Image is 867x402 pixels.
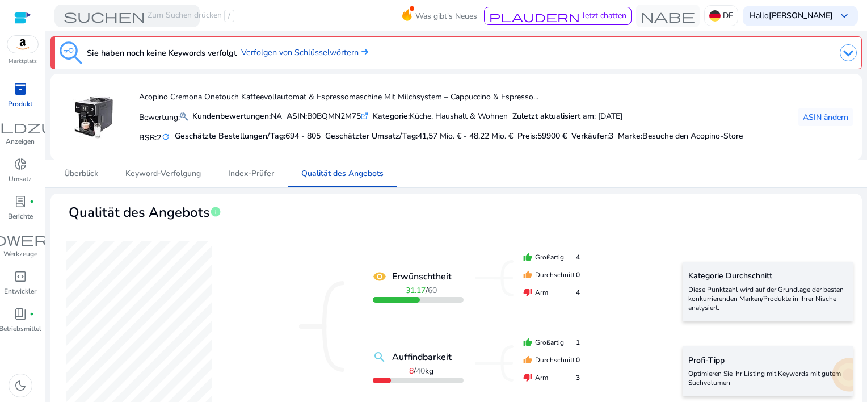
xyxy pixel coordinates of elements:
[30,312,34,316] span: fiber_manual_record
[609,131,613,141] span: 3
[723,6,733,26] p: DE
[803,111,848,123] span: ASIN ändern
[576,337,580,347] span: 1
[798,108,853,126] button: ASIN ändern
[636,5,700,27] button: Nabe
[8,99,32,109] p: Produkt
[64,9,145,23] span: suchen
[224,10,234,22] span: /
[287,111,307,122] b: ASIN:
[688,356,847,366] h5: Profi-Tipp
[576,287,580,298] span: 4
[14,82,27,96] span: inventory_2
[484,7,632,25] button: plaudernJetzt chatten
[535,337,564,347] font: Großartig
[73,96,115,139] img: 41ZghNfcBjL._AC_US100_.jpg
[139,132,161,143] font: BSR:
[523,355,532,365] mat-icon: thumb_up
[576,252,580,262] span: 4
[535,372,548,383] font: Arm
[241,47,359,58] font: Verfolgen von Schlüsselwörtern
[8,211,33,221] p: Berichte
[14,157,27,171] span: donut_small
[416,366,425,376] span: 40
[325,132,513,141] h5: Geschätzter Umsatz/Tag:
[535,252,564,262] font: Großartig
[3,249,37,259] p: Werkzeuge
[14,379,27,392] span: dark_mode
[359,48,368,55] img: arrow-right.svg
[4,286,36,296] p: Entwickler
[175,132,321,141] h5: Geschätzte Bestellungen/Tag:
[392,350,452,364] b: Auffindbarkeit
[409,366,414,376] b: 8
[87,46,237,60] h3: Sie haben noch keine Keywords verfolgt
[301,170,384,178] span: Qualität des Angebots
[523,270,532,279] mat-icon: thumb_up
[418,131,513,141] span: 41,57 Mio. € - 48,22 Mio. €
[582,10,626,21] span: Jetzt chatten
[373,110,508,122] div: Küche, Haushalt & Wohnen
[406,285,426,296] b: 31.17
[576,355,580,365] span: 0
[161,132,170,143] mat-icon: refresh
[7,36,38,53] img: amazon.svg
[14,307,27,321] span: book_4
[837,9,851,23] span: keyboard_arrow_down
[139,93,743,102] h4: Acopino Cremona Onetouch Kaffeevollautomat & Espressomaschine Mit Milchsystem – Cappuccino & Espr...
[489,11,580,22] span: plaudern
[535,270,575,280] font: Durchschnitt
[409,366,433,376] span: / kg
[517,131,567,141] font: Preis:
[285,131,321,141] span: 694 - 805
[287,111,361,122] font: B0BQMN2M75
[139,112,180,123] font: Bewertung:
[618,131,641,141] span: Marke
[535,287,548,298] font: Arm
[688,285,847,312] p: Diese Punktzahl wird auf der Grundlage der besten konkurrierenden Marken/Produkte in Ihrer Nische...
[373,111,410,122] b: Kategorie:
[125,170,201,178] span: Keyword-Verfolgung
[210,206,221,217] span: Info
[60,41,82,64] img: keyword-tracking.svg
[769,10,833,21] b: [PERSON_NAME]
[392,270,452,283] b: Erwünschtheit
[228,170,274,178] span: Index-Prüfer
[373,270,386,283] mat-icon: remove_red_eye
[618,131,743,141] font: :
[688,271,847,281] h5: Kategorie Durchschnitt
[30,199,34,204] span: fiber_manual_record
[6,136,35,146] p: Anzeigen
[157,132,161,143] span: 2
[148,10,222,22] font: Zum Suchen drücken
[576,372,580,383] span: 3
[571,132,613,141] h5: Verkäufer:
[576,270,580,280] span: 0
[415,6,477,26] span: Was gibt's Neues
[523,253,532,262] mat-icon: thumb_up
[512,111,594,122] b: Zuletzt aktualisiert am
[192,110,282,122] div: NA
[688,369,847,387] p: Optimieren Sie Ihr Listing mit Keywords mit gutem Suchvolumen
[535,355,575,365] font: Durchschnitt
[14,195,27,208] span: lab_profile
[14,270,27,283] span: code_blocks
[373,350,386,364] mat-icon: search
[428,285,437,296] span: 60
[192,111,271,122] b: Kundenbewertungen:
[64,170,98,178] span: Überblick
[641,9,695,23] span: Nabe
[523,288,532,297] mat-icon: thumb_down
[9,57,37,66] p: Marktplatz
[69,203,210,223] span: Qualität des Angebots
[512,110,622,122] div: : [DATE]
[709,10,721,22] img: de.svg
[537,131,567,141] span: 59900 €
[523,373,532,382] mat-icon: thumb_down
[406,285,437,296] span: /
[750,12,833,20] p: Hallo
[523,338,532,347] mat-icon: thumb_up
[9,174,32,184] p: Umsatz
[642,131,743,141] span: Besuche den Acopino-Store
[840,44,857,61] img: dropdown-arrow.svg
